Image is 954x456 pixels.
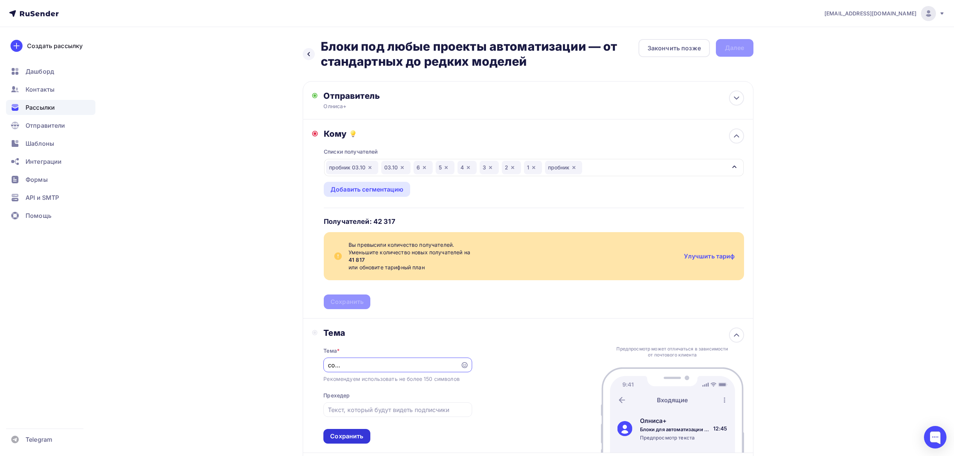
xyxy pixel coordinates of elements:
div: 5 [436,161,454,174]
span: Уменьшите количество новых получателей на или обновите тарифный план [349,249,678,271]
a: Улучшить тариф [684,252,735,260]
div: Олниса+ [323,103,470,110]
a: Рассылки [6,100,95,115]
div: Сохранить [330,432,363,441]
div: Блоки для автоматизации — полный ассортимент в [GEOGRAPHIC_DATA], с быстрой поставкой! [640,426,711,433]
span: 41 817 [349,256,678,264]
button: пробник 03.1003.10654321пробник [324,159,744,177]
h2: Блоки под любые проекты автоматизации — от стандартных до редких моделей [321,39,639,69]
div: 12:45 [713,425,728,432]
input: Укажите тему письма [328,361,456,370]
a: Отправители [6,118,95,133]
span: Отправители [26,121,65,130]
div: Кому [324,128,744,139]
span: Telegram [26,435,52,444]
div: Олниса+ [640,416,711,425]
span: API и SMTP [26,193,59,202]
div: 1 [524,161,542,174]
a: Дашборд [6,64,95,79]
div: Предпросмотр текста [640,434,711,441]
input: Текст, который будут видеть подписчики [328,405,468,414]
div: Закончить позже [648,44,701,53]
div: 6 [414,161,433,174]
div: Создать рассылку [27,41,83,50]
span: [EMAIL_ADDRESS][DOMAIN_NAME] [824,10,916,17]
a: Контакты [6,82,95,97]
span: Формы [26,175,48,184]
div: Предпросмотр может отличаться в зависимости от почтового клиента [614,346,730,358]
div: 2 [502,161,521,174]
div: Списки получателей [324,148,378,156]
span: Интеграции [26,157,62,166]
h4: Получателей: 42 317 [324,217,395,226]
span: Шаблоны [26,139,54,148]
div: Тема [323,328,472,338]
span: Контакты [26,85,54,94]
div: Отправитель [323,91,486,101]
span: Помощь [26,211,51,220]
div: пробник [545,161,582,174]
div: 3 [480,161,499,174]
a: Формы [6,172,95,187]
div: 03.10 [381,161,411,174]
div: Тема [323,347,340,355]
div: Прехедер [323,392,350,399]
div: Рекомендуем использовать не более 150 символов [323,375,459,383]
span: Рассылки [26,103,55,112]
a: Шаблоны [6,136,95,151]
div: Добавить сегментацию [331,185,403,194]
div: 4 [457,161,477,174]
div: пробник 03.10 [326,161,378,174]
a: [EMAIL_ADDRESS][DOMAIN_NAME] [824,6,945,21]
span: Вы превысили количество получателей. [349,241,678,249]
span: Дашборд [26,67,54,76]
